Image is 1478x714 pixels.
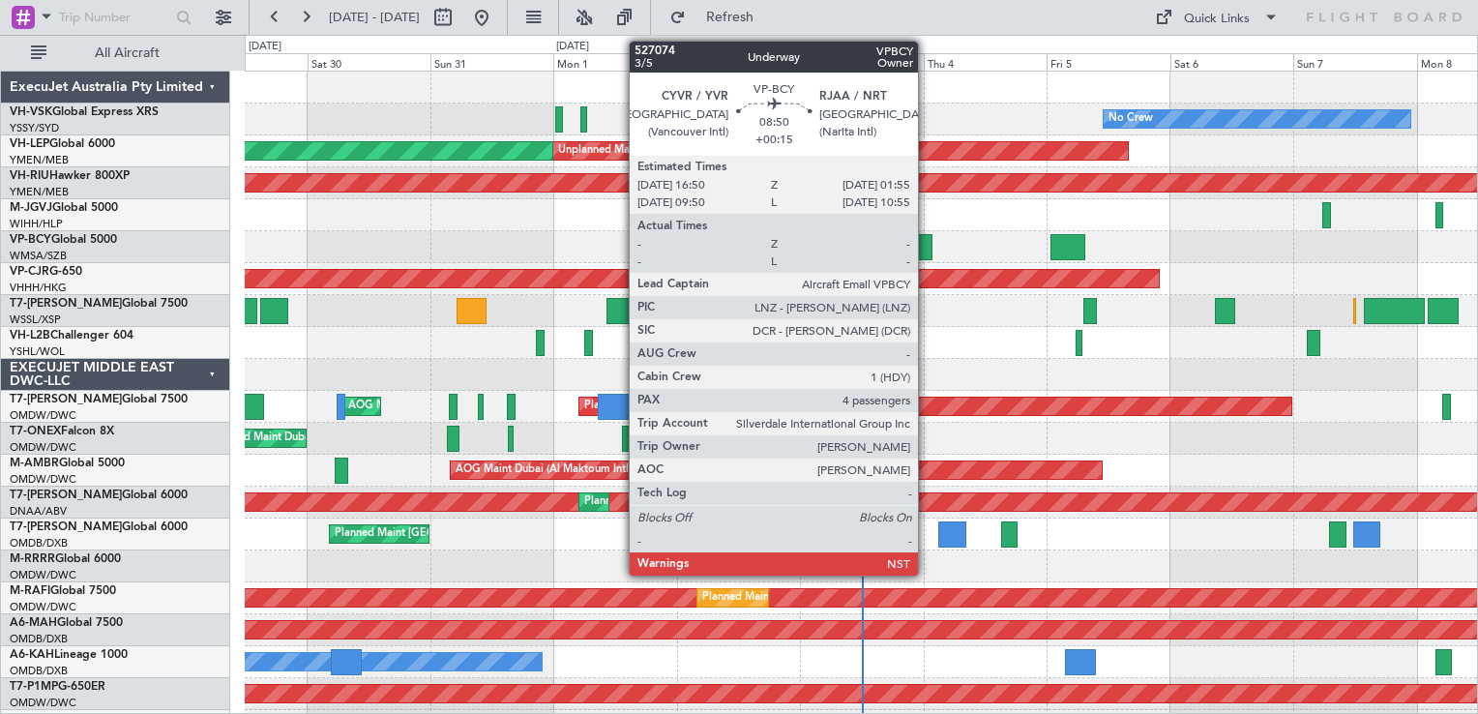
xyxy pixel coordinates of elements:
[10,185,69,199] a: YMEN/MEB
[10,490,188,501] a: T7-[PERSON_NAME]Global 6000
[10,490,122,501] span: T7-[PERSON_NAME]
[10,281,67,295] a: VHHH/HKG
[1184,10,1250,29] div: Quick Links
[10,234,117,246] a: VP-BCYGlobal 5000
[21,38,210,69] button: All Aircraft
[10,458,125,469] a: M-AMBRGlobal 5000
[10,649,54,661] span: A6-KAH
[308,53,430,71] div: Sat 30
[10,394,122,405] span: T7-[PERSON_NAME]
[10,458,59,469] span: M-AMBR
[59,3,170,32] input: Trip Number
[10,202,52,214] span: M-JGVJ
[10,632,68,646] a: OMDB/DXB
[335,520,658,549] div: Planned Maint [GEOGRAPHIC_DATA] ([GEOGRAPHIC_DATA] Intl)
[1145,2,1288,33] button: Quick Links
[800,53,923,71] div: Wed 3
[10,568,76,582] a: OMDW/DWC
[10,504,67,519] a: DNAA/ABV
[1047,53,1169,71] div: Fri 5
[430,53,553,71] div: Sun 31
[10,298,188,310] a: T7-[PERSON_NAME]Global 7500
[584,488,775,517] div: Planned Maint Dubai (Al Maktoum Intl)
[10,600,76,614] a: OMDW/DWC
[10,681,58,693] span: T7-P1MP
[249,39,281,55] div: [DATE]
[10,617,57,629] span: A6-MAH
[584,392,775,421] div: Planned Maint Dubai (Al Maktoum Intl)
[1293,53,1416,71] div: Sun 7
[10,138,49,150] span: VH-LEP
[10,106,159,118] a: VH-VSKGlobal Express XRS
[1170,53,1293,71] div: Sat 6
[348,392,524,421] div: AOG Maint Dubai (Al Maktoum Intl)
[10,249,67,263] a: WMSA/SZB
[10,536,68,550] a: OMDB/DXB
[10,217,63,231] a: WIHH/HLP
[558,136,798,165] div: Unplanned Maint Wichita (Wichita Mid-continent)
[10,138,115,150] a: VH-LEPGlobal 6000
[10,106,52,118] span: VH-VSK
[677,53,800,71] div: Tue 2
[10,170,49,182] span: VH-RIU
[184,53,307,71] div: Fri 29
[10,298,122,310] span: T7-[PERSON_NAME]
[10,440,76,455] a: OMDW/DWC
[10,521,188,533] a: T7-[PERSON_NAME]Global 6000
[671,104,909,134] div: Unplanned Maint Sydney ([PERSON_NAME] Intl)
[690,11,771,24] span: Refresh
[924,53,1047,71] div: Thu 4
[10,521,122,533] span: T7-[PERSON_NAME]
[456,456,632,485] div: AOG Maint Dubai (Al Maktoum Intl)
[703,520,1026,549] div: Planned Maint [GEOGRAPHIC_DATA] ([GEOGRAPHIC_DATA] Intl)
[10,394,188,405] a: T7-[PERSON_NAME]Global 7500
[10,344,65,359] a: YSHL/WOL
[10,330,133,342] a: VH-L2BChallenger 604
[10,681,105,693] a: T7-P1MPG-650ER
[1108,104,1153,134] div: No Crew
[329,9,420,26] span: [DATE] - [DATE]
[10,121,59,135] a: YSSY/SYD
[10,553,121,565] a: M-RRRRGlobal 6000
[10,696,76,710] a: OMDW/DWC
[556,39,589,55] div: [DATE]
[10,553,55,565] span: M-RRRR
[10,617,123,629] a: A6-MAHGlobal 7500
[10,170,130,182] a: VH-RIUHawker 800XP
[10,408,76,423] a: OMDW/DWC
[10,426,114,437] a: T7-ONEXFalcon 8X
[718,296,908,325] div: Planned Maint Dubai (Al Maktoum Intl)
[661,2,777,33] button: Refresh
[10,202,118,214] a: M-JGVJGlobal 5000
[10,649,128,661] a: A6-KAHLineage 1000
[815,328,1134,357] div: Unplanned Maint [GEOGRAPHIC_DATA] ([GEOGRAPHIC_DATA])
[10,585,116,597] a: M-RAFIGlobal 7500
[553,53,676,71] div: Mon 1
[10,426,61,437] span: T7-ONEX
[702,583,893,612] div: Planned Maint Dubai (Al Maktoum Intl)
[10,312,61,327] a: WSSL/XSP
[10,266,49,278] span: VP-CJR
[10,585,50,597] span: M-RAFI
[10,234,51,246] span: VP-BCY
[10,664,68,678] a: OMDB/DXB
[10,472,76,487] a: OMDW/DWC
[50,46,204,60] span: All Aircraft
[10,330,50,342] span: VH-L2B
[10,153,69,167] a: YMEN/MEB
[10,266,82,278] a: VP-CJRG-650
